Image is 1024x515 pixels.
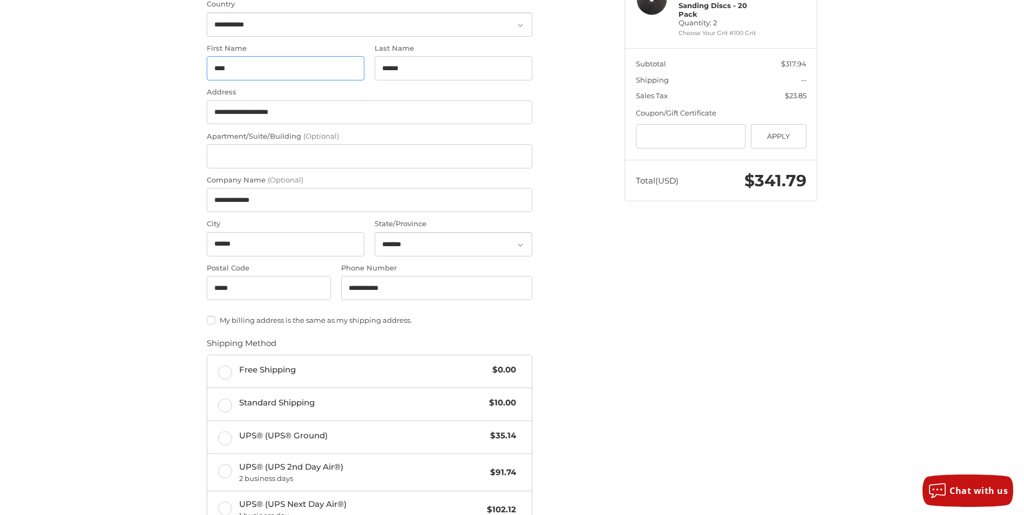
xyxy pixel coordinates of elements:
button: Chat with us [923,475,1013,507]
span: $0.00 [487,364,516,376]
label: Postal Code [207,263,331,274]
div: Coupon/Gift Certificate [636,108,806,119]
label: State/Province [375,219,532,229]
span: -- [801,76,806,84]
label: My billing address is the same as my shipping address. [207,316,532,324]
label: First Name [207,43,364,54]
label: City [207,219,364,229]
span: Total (USD) [636,175,679,186]
label: Company Name [207,175,532,186]
button: Apply [751,124,806,148]
span: $341.79 [744,171,806,191]
input: Gift Certificate or Coupon Code [636,124,746,148]
label: Apartment/Suite/Building [207,131,532,142]
span: $91.74 [485,466,516,479]
span: $10.00 [484,397,516,409]
span: $35.14 [485,430,516,442]
label: Address [207,87,532,98]
span: 2 business days [239,473,485,484]
span: Shipping [636,76,669,84]
small: (Optional) [268,175,303,184]
span: Sales Tax [636,91,668,100]
span: Subtotal [636,59,666,68]
span: $23.85 [785,91,806,100]
legend: Shipping Method [207,337,276,355]
span: UPS® (UPS 2nd Day Air®) [239,461,485,484]
label: Phone Number [341,263,532,274]
span: Standard Shipping [239,397,484,409]
span: Free Shipping [239,364,487,376]
span: Chat with us [950,485,1008,497]
label: Last Name [375,43,532,54]
span: $317.94 [781,59,806,68]
small: (Optional) [303,132,339,140]
span: UPS® (UPS® Ground) [239,430,485,442]
li: Choose Your Grit #100 Grit [679,29,761,38]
